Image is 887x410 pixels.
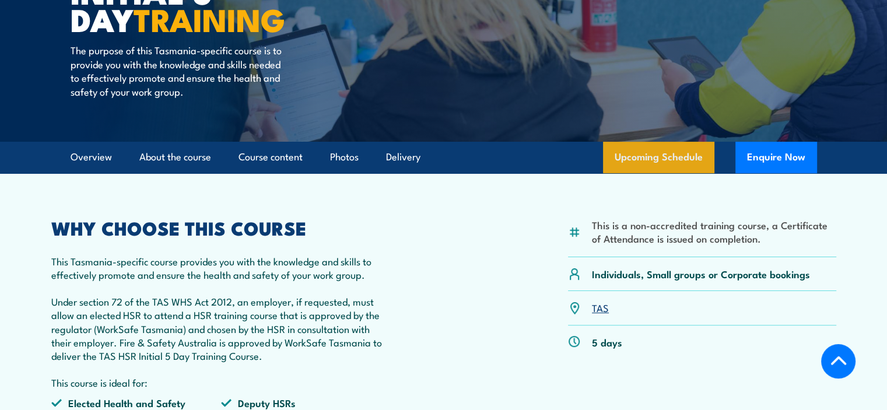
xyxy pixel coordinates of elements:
a: Upcoming Schedule [603,142,714,173]
a: Photos [330,142,359,173]
a: Overview [71,142,112,173]
p: Under section 72 of the TAS WHS Act 2012, an employer, if requested, must allow an elected HSR to... [51,295,392,363]
li: This is a non-accredited training course, a Certificate of Attendance is issued on completion. [592,218,836,246]
a: Course content [239,142,303,173]
h2: WHY CHOOSE THIS COURSE [51,219,392,236]
button: Enquire Now [735,142,817,173]
a: TAS [592,300,609,314]
p: Individuals, Small groups or Corporate bookings [592,267,810,281]
p: The purpose of this Tasmania-specific course is to provide you with the knowledge and skills need... [71,43,283,98]
a: Delivery [386,142,420,173]
a: About the course [139,142,211,173]
p: 5 days [592,335,622,349]
p: This Tasmania-specific course provides you with the knowledge and skills to effectively promote a... [51,254,392,282]
p: This course is ideal for: [51,376,392,389]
